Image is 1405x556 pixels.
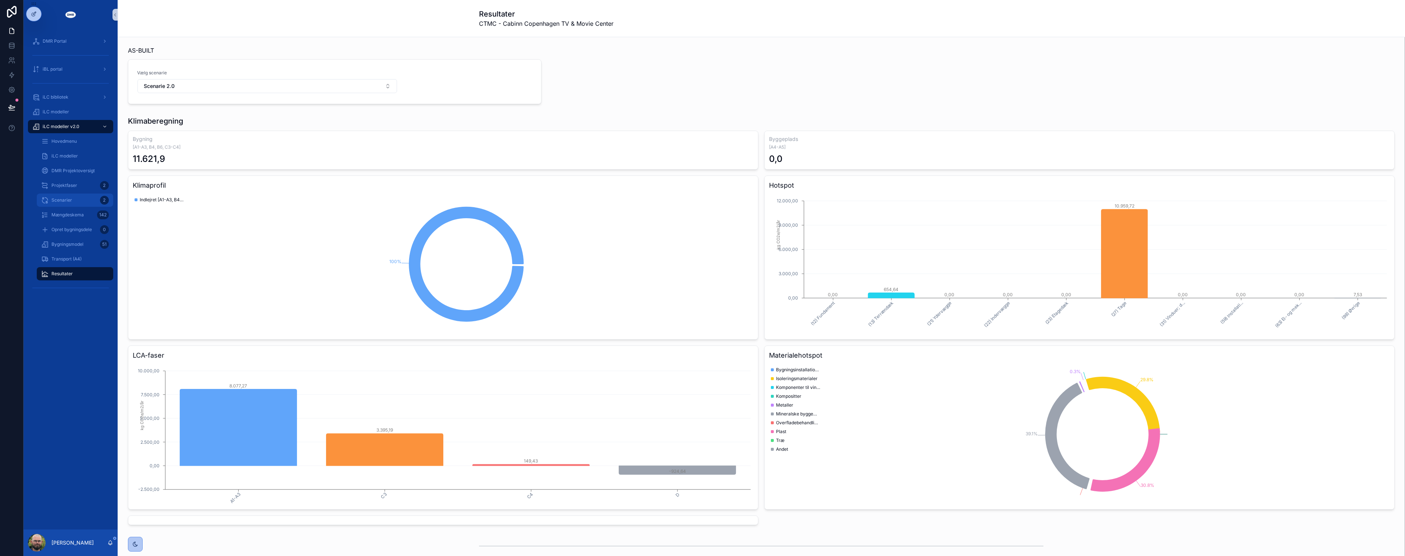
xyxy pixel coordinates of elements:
[769,144,1390,150] span: [A4-A5]
[43,66,62,72] span: iBL portal
[37,164,113,177] a: DMR Projektoversigt
[37,267,113,280] a: Resultater
[1003,292,1013,297] tspan: 0,00
[479,9,614,19] h1: Resultater
[479,19,614,28] span: CTMC - Cabinn Copenhagen TV & Movie Center
[43,109,69,115] span: iLC modeller
[1178,292,1188,297] tspan: 0,00
[1294,292,1304,297] tspan: 0,00
[37,252,113,266] a: Transport (A4)
[769,194,1390,335] div: chart
[128,116,183,126] h1: Klimaberegning
[138,487,160,492] tspan: -2.500,00
[524,458,538,464] tspan: 149,43
[139,401,144,430] tspan: kg CO2e/m2/år
[769,153,783,165] div: 0,0
[28,91,113,104] a: iLC bibliotek
[133,194,754,335] div: chart
[1341,300,1361,321] tspan: (99) Øvrige
[51,227,92,233] span: Opret bygningsdele
[776,438,784,443] span: Træ
[133,180,754,191] h3: Klimaprofil
[1159,300,1186,327] tspan: (31) Vinduer; d...
[51,271,73,277] span: Resultater
[100,196,109,205] div: 2
[674,492,680,498] tspan: D
[380,492,388,500] tspan: C3
[100,181,109,190] div: 2
[669,468,686,474] tspan: -924,64
[133,153,165,165] div: 11.621,9
[97,210,109,219] div: 142
[51,539,94,546] p: [PERSON_NAME]
[776,429,786,435] span: Plast
[1140,377,1154,382] tspan: 29.8%
[776,411,820,417] span: Mineralske byggematerialer
[1354,292,1362,297] tspan: 7,53
[37,208,113,222] a: Mængdeskema142
[140,415,160,421] tspan: 5.000,00
[28,63,113,76] a: iBL portal
[1115,203,1134,209] tspan: 10.959,72
[777,198,798,203] tspan: 12.000,00
[37,223,113,236] a: Opret bygningsdele0
[526,492,534,500] tspan: C4
[100,225,109,234] div: 0
[1044,300,1069,326] tspan: (23) Etagedæk
[1219,300,1244,325] tspan: (59) Installati...
[51,183,77,188] span: Projektfaser
[776,376,818,382] span: Isoleringsmaterialer
[1070,369,1081,374] tspan: 0.3%
[137,70,397,76] span: Vælg scenarie
[776,385,820,390] span: Komponenter til vinduer og glasfacader
[140,439,160,445] tspan: 2.500,00
[776,420,820,426] span: Overfladebehandlinger
[150,463,160,468] tspan: 0,00
[24,29,118,303] div: scrollable content
[37,179,113,192] a: Projektfaser2
[51,256,82,262] span: Transport (A4)
[776,220,781,249] tspan: kg CO2e/m2/år
[37,149,113,163] a: iLC modeller
[867,300,894,327] tspan: (13) Terrændæk
[133,135,754,143] h3: Bygning
[983,300,1011,328] tspan: (22) Indervægge
[141,392,160,397] tspan: 7.500,00
[229,383,247,389] tspan: 8.077,27
[1236,292,1246,297] tspan: 0,00
[28,120,113,133] a: iLC modeller v2.0
[37,135,113,148] a: Hovedmenu
[769,135,1390,143] h3: Byggeplads
[376,427,393,433] tspan: 3.395,19
[100,240,109,249] div: 51
[779,247,798,252] tspan: 6.000,00
[828,292,838,297] tspan: 0,00
[776,367,820,373] span: Bygningsinstallationer
[140,197,184,203] span: Indlejret [A1-A3, B4, C3-C4]
[43,94,68,100] span: iLC bibliotek
[1026,431,1038,436] tspan: 39.1%
[43,38,67,44] span: DMR Portal
[779,222,798,228] tspan: 9.000,00
[776,402,793,408] span: Metaller
[1141,482,1154,488] tspan: 30.8%
[51,168,95,174] span: DMR Projektoversigt
[809,300,836,327] tspan: (12) Fundament
[128,46,154,55] span: AS-BUILT
[884,287,898,292] tspan: 654,64
[769,364,1390,505] div: chart
[37,238,113,251] a: Bygningsmodel51
[51,241,83,247] span: Bygningsmodel
[1274,300,1302,329] tspan: (63) El- og mek...
[779,271,798,276] tspan: 3.000,00
[389,259,401,264] tspan: 100%
[144,82,175,90] span: Scenarie 2.0
[137,79,397,93] button: Select Button
[51,138,77,144] span: Hovedmenu
[229,492,242,504] tspan: A1-A3
[788,295,798,301] tspan: 0,00
[1110,300,1127,318] tspan: (27) Tage
[51,212,84,218] span: Mængdeskema
[1061,292,1071,297] tspan: 0,00
[133,350,754,361] h3: LCA-faser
